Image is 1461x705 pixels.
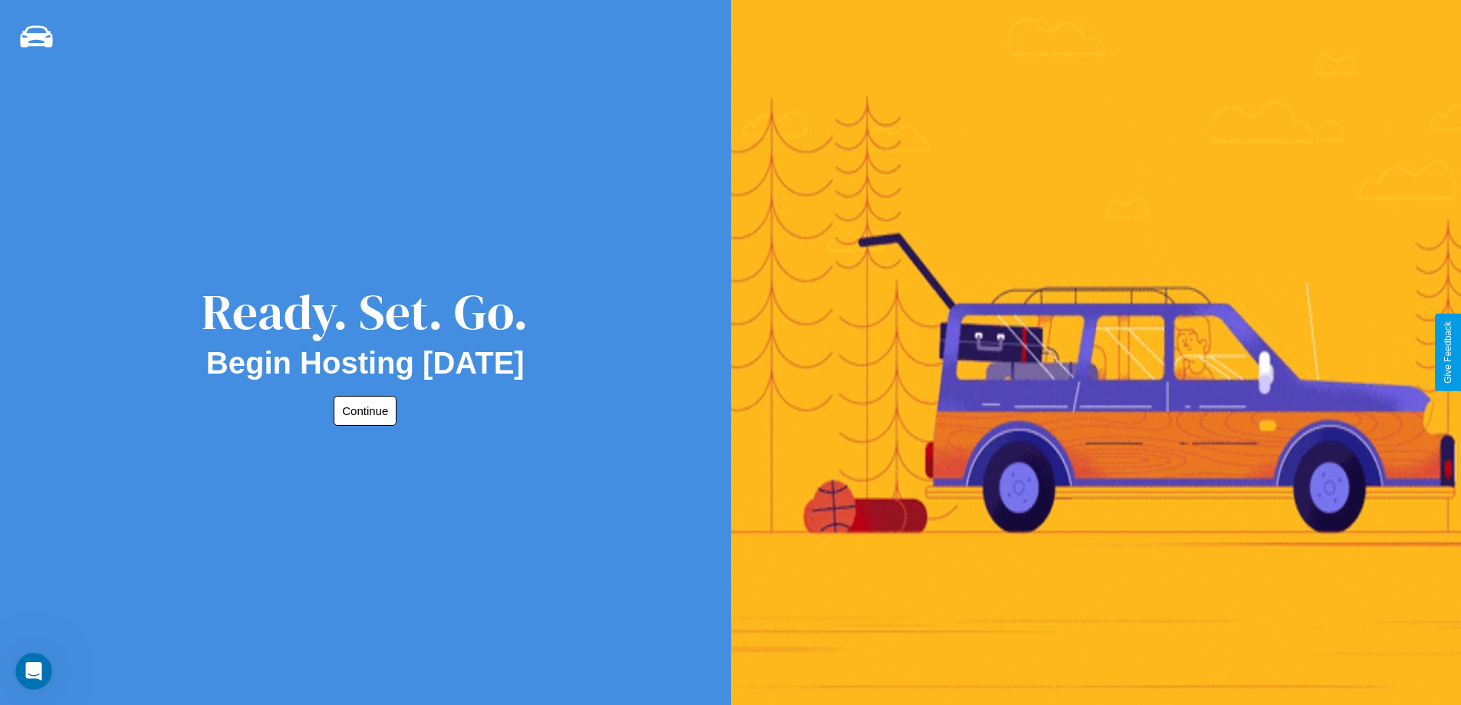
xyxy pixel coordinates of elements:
iframe: Intercom live chat [15,653,52,690]
div: Ready. Set. Go. [202,278,528,346]
div: Give Feedback [1443,321,1453,384]
button: Continue [334,396,397,426]
h2: Begin Hosting [DATE] [206,346,525,381]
